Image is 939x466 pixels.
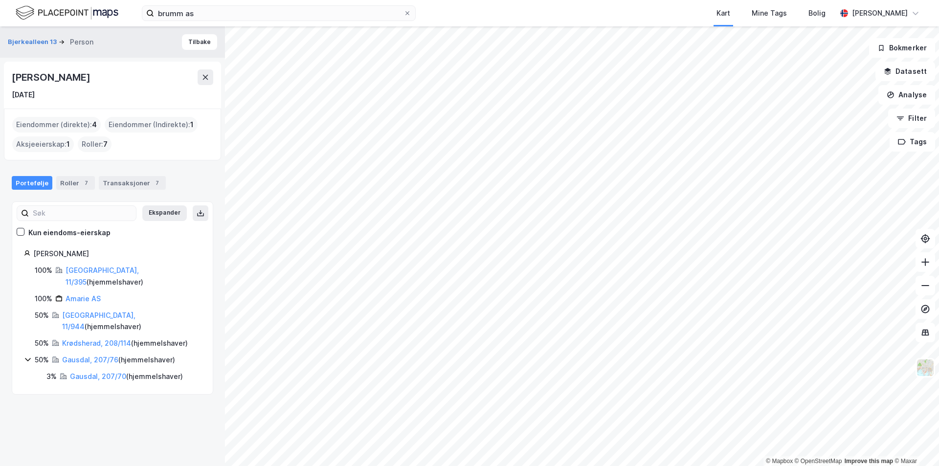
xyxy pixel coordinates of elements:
button: Datasett [875,62,935,81]
input: Søk [29,206,136,221]
div: Bolig [808,7,826,19]
div: 50% [35,310,49,321]
div: Portefølje [12,176,52,190]
a: [GEOGRAPHIC_DATA], 11/395 [66,266,139,286]
div: ( hjemmelshaver ) [62,337,188,349]
button: Bjerkealleen 13 [8,37,59,47]
span: 1 [190,119,194,131]
div: 100% [35,265,52,276]
div: Eiendommer (Indirekte) : [105,117,198,133]
a: Gausdal, 207/76 [62,355,118,364]
img: logo.f888ab2527a4732fd821a326f86c7f29.svg [16,4,118,22]
div: [DATE] [12,89,35,101]
a: OpenStreetMap [795,458,842,465]
div: 7 [81,178,91,188]
button: Ekspander [142,205,187,221]
div: 50% [35,354,49,366]
div: Aksjeeierskap : [12,136,74,152]
div: Roller : [78,136,112,152]
a: [GEOGRAPHIC_DATA], 11/944 [62,311,135,331]
button: Bokmerker [869,38,935,58]
button: Filter [888,109,935,128]
div: 3% [46,371,57,382]
div: ( hjemmelshaver ) [66,265,201,288]
button: Tags [890,132,935,152]
div: ( hjemmelshaver ) [62,310,201,333]
a: Improve this map [845,458,893,465]
a: Gausdal, 207/70 [70,372,126,380]
button: Tilbake [182,34,217,50]
a: Krødsherad, 208/114 [62,339,131,347]
span: 4 [92,119,97,131]
div: 50% [35,337,49,349]
iframe: Chat Widget [890,419,939,466]
input: Søk på adresse, matrikkel, gårdeiere, leietakere eller personer [154,6,403,21]
div: Person [70,36,93,48]
div: 7 [152,178,162,188]
div: [PERSON_NAME] [12,69,92,85]
div: Roller [56,176,95,190]
span: 1 [67,138,70,150]
a: Amarie AS [66,294,101,303]
a: Mapbox [766,458,793,465]
div: Kun eiendoms-eierskap [28,227,111,239]
div: Eiendommer (direkte) : [12,117,101,133]
img: Z [916,358,935,377]
span: 7 [103,138,108,150]
div: [PERSON_NAME] [33,248,201,260]
div: Transaksjoner [99,176,166,190]
div: ( hjemmelshaver ) [62,354,175,366]
div: [PERSON_NAME] [852,7,908,19]
div: Kart [716,7,730,19]
div: 100% [35,293,52,305]
div: Mine Tags [752,7,787,19]
button: Analyse [878,85,935,105]
div: ( hjemmelshaver ) [70,371,183,382]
